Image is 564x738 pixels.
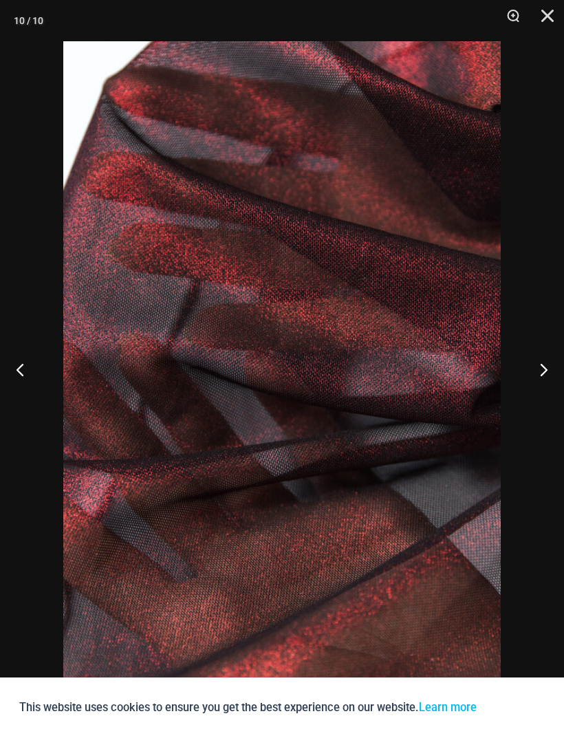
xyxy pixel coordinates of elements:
[419,701,477,714] a: Learn more
[19,698,477,717] p: This website uses cookies to ensure you get the best experience on our website.
[14,10,43,31] div: 10 / 10
[63,41,501,697] img: Midnight Shimmer Red 5131 Dress 12
[487,691,545,724] button: Accept
[512,335,564,404] button: Next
